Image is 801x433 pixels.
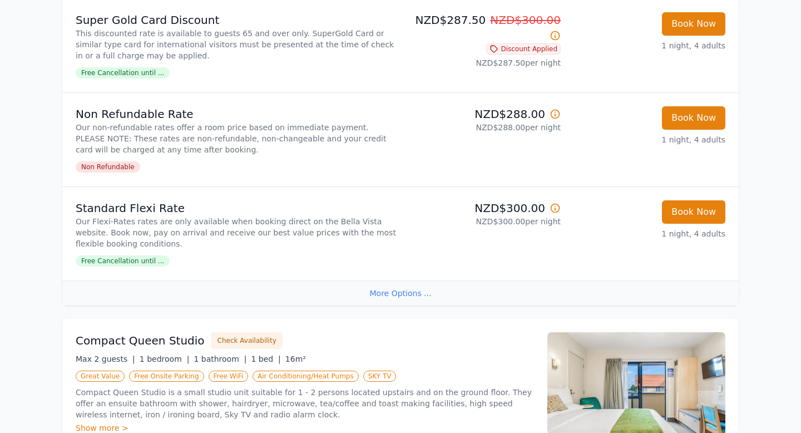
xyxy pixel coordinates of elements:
[76,387,534,420] p: Compact Queen Studio is a small studio unit suitable for 1 - 2 persons located upstairs and on th...
[76,333,205,348] h3: Compact Queen Studio
[76,28,396,61] p: This discounted rate is available to guests 65 and over only. SuperGold Card or similar type card...
[209,371,249,382] span: Free WiFi
[405,12,561,43] p: NZD$287.50
[486,43,561,55] span: Discount Applied
[76,200,396,216] p: Standard Flexi Rate
[76,371,125,382] span: Great Value
[662,106,725,130] button: Book Now
[570,134,725,145] p: 1 night, 4 adults
[405,122,561,133] p: NZD$288.00 per night
[211,332,283,349] button: Check Availability
[62,281,739,306] div: More Options ...
[405,216,561,227] p: NZD$300.00 per night
[570,228,725,239] p: 1 night, 4 adults
[405,106,561,122] p: NZD$288.00
[129,371,204,382] span: Free Onsite Parking
[194,355,246,363] span: 1 bathroom |
[76,216,396,249] p: Our Flexi-Rates rates are only available when booking direct on the Bella Vista website. Book now...
[570,40,725,51] p: 1 night, 4 adults
[253,371,359,382] span: Air Conditioning/Heat Pumps
[76,161,140,173] span: Non Refundable
[490,13,561,27] span: NZD$300.00
[662,200,725,224] button: Book Now
[76,67,170,78] span: Free Cancellation until ...
[363,371,397,382] span: SKY TV
[76,355,135,363] span: Max 2 guests |
[76,12,396,28] p: Super Gold Card Discount
[76,122,396,155] p: Our non-refundable rates offer a room price based on immediate payment. PLEASE NOTE: These rates ...
[140,355,190,363] span: 1 bedroom |
[662,12,725,36] button: Book Now
[405,200,561,216] p: NZD$300.00
[76,255,170,267] span: Free Cancellation until ...
[76,106,396,122] p: Non Refundable Rate
[405,57,561,68] p: NZD$287.50 per night
[285,355,306,363] span: 16m²
[251,355,280,363] span: 1 bed |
